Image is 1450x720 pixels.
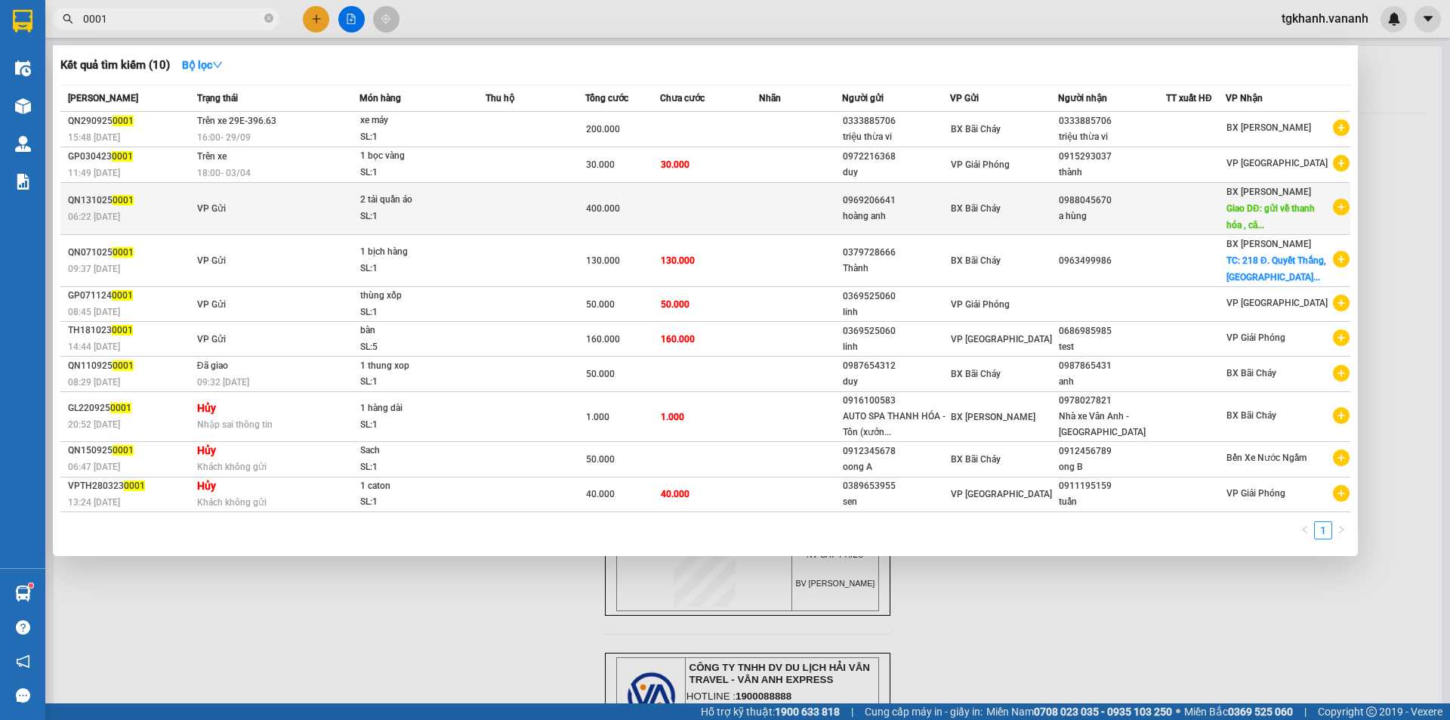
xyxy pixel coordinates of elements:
[586,299,615,310] span: 50.000
[1059,323,1165,339] div: 0686985985
[113,247,134,258] span: 0001
[951,299,1010,310] span: VP Giải Phóng
[68,341,120,352] span: 14:44 [DATE]
[170,53,235,77] button: Bộ lọcdown
[112,151,133,162] span: 0001
[68,443,193,459] div: QN150925
[113,116,134,126] span: 0001
[1226,488,1285,499] span: VP Giải Phóng
[360,323,474,339] div: bàn
[68,193,193,209] div: QN131025
[197,360,228,371] span: Đã giao
[1333,295,1350,311] span: plus-circle
[1166,93,1212,104] span: TT xuất HĐ
[1059,459,1165,475] div: ong B
[661,412,684,422] span: 1.000
[197,480,216,492] strong: Hủy
[68,212,120,222] span: 06:22 [DATE]
[1059,374,1165,390] div: anh
[360,494,474,511] div: SL: 1
[951,489,1052,499] span: VP [GEOGRAPHIC_DATA]
[40,102,100,113] span: BX Bãi Cháy
[843,245,949,261] div: 0379728666
[1059,129,1165,145] div: triệu thừa vi
[11,95,27,107] span: Gửi
[68,419,120,430] span: 20:52 [DATE]
[1226,158,1328,168] span: VP [GEOGRAPHIC_DATA]
[1059,478,1165,494] div: 0911195159
[360,443,474,459] div: Sach
[68,358,193,374] div: QN110925
[11,19,63,71] img: logo
[40,88,162,100] span: bxe bãi8 cháy
[586,255,620,266] span: 130.000
[843,323,949,339] div: 0369525060
[63,14,73,24] span: search
[68,168,120,178] span: 11:49 [DATE]
[197,419,273,430] span: Nhập sai thông tin
[197,377,249,388] span: 09:32 [DATE]
[68,288,193,304] div: GP071124
[360,148,474,165] div: 1 bọc vàng
[1058,93,1107,104] span: Người nhận
[1226,410,1276,421] span: BX Bãi Cháy
[106,88,162,100] span: 0357345166
[843,374,949,390] div: duy
[197,402,216,414] strong: Hủy
[1059,494,1165,510] div: tuấn
[1333,485,1350,502] span: plus-circle
[843,459,949,475] div: oong A
[586,454,615,465] span: 50.000
[843,478,949,494] div: 0389653955
[110,403,131,413] span: 0001
[15,60,31,76] img: warehouse-icon
[951,334,1052,345] span: VP [GEOGRAPHIC_DATA]
[1332,521,1350,539] li: Next Page
[951,159,1010,170] span: VP Giải Phóng
[586,412,609,422] span: 1.000
[1226,332,1285,343] span: VP Giải Phóng
[1296,521,1314,539] button: left
[1059,209,1165,224] div: a hùng
[586,489,615,499] span: 40.000
[197,168,251,178] span: 18:00 - 03/04
[843,289,949,304] div: 0369525060
[66,8,208,42] strong: CÔNG TY TNHH DV DU LỊCH HẢI VÂN TRAVEL - VÂN ANH EXPRESS
[68,462,120,472] span: 06:47 [DATE]
[843,193,949,209] div: 0969206641
[197,132,251,143] span: 16:00 - 29/09
[843,165,949,181] div: duy
[68,497,120,508] span: 13:24 [DATE]
[1226,187,1311,197] span: BX [PERSON_NAME]
[1314,521,1332,539] li: 1
[112,290,133,301] span: 0001
[843,149,949,165] div: 0972216368
[15,586,31,601] img: warehouse-icon
[197,334,226,345] span: VP Gửi
[15,98,31,114] img: warehouse-icon
[660,93,705,104] span: Chưa cước
[113,445,134,456] span: 0001
[1315,522,1331,539] a: 1
[197,299,226,310] span: VP Gửi
[212,60,223,70] span: down
[1226,203,1315,230] span: Giao DĐ: gửi về thanh hóa , câ...
[1059,339,1165,355] div: test
[29,583,33,588] sup: 1
[1226,453,1307,463] span: Bến Xe Nước Ngầm
[112,325,133,335] span: 0001
[197,203,226,214] span: VP Gửi
[68,307,120,317] span: 08:45 [DATE]
[1333,450,1350,466] span: plus-circle
[360,417,474,434] div: SL: 1
[951,412,1035,422] span: BX [PERSON_NAME]
[1226,122,1311,133] span: BX [PERSON_NAME]
[1333,155,1350,172] span: plus-circle
[586,334,620,345] span: 160.000
[68,245,193,261] div: QN071025
[1337,525,1346,534] span: right
[1333,365,1350,382] span: plus-circle
[197,116,276,126] span: Trên xe 29E-396.63
[586,203,620,214] span: 400.000
[360,339,474,356] div: SL: 5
